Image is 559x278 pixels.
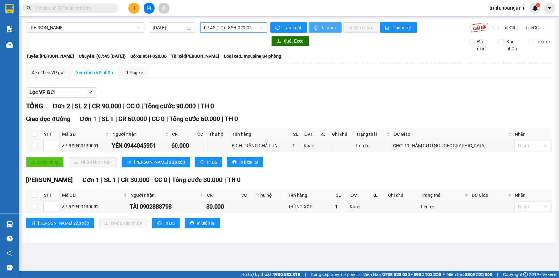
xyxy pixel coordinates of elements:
span: Tài xế: [PERSON_NAME] [171,53,219,60]
button: bar-chartThống kê [380,22,417,33]
div: Trên xe [420,203,469,210]
span: [PERSON_NAME] sắp xếp [38,220,89,227]
th: KL [371,190,387,201]
span: ĐC Giao [472,192,507,199]
div: Xem theo VP nhận [76,69,113,76]
div: 1 [293,142,302,149]
span: ĐC Giao [394,131,507,138]
div: YẾN 0944045951 [112,141,169,150]
img: logo-vxr [5,4,14,14]
span: | [166,115,168,123]
span: download [276,39,281,44]
button: downloadNhập kho nhận [99,218,147,228]
span: TỔNG [26,102,43,110]
span: CR 30.000 [121,176,150,184]
button: sort-ascending[PERSON_NAME] sắp xếp [122,157,190,167]
button: caret-down [544,3,555,14]
th: Thu hộ [208,129,231,140]
img: solution-icon [6,26,13,32]
span: SL 1 [102,115,114,123]
strong: 0369 525 060 [465,272,492,277]
div: Trên xe [355,142,391,149]
span: printer [232,160,237,165]
th: CR [205,190,240,201]
button: printerIn biên lai [227,157,263,167]
span: Người nhận [112,131,164,138]
span: | [101,176,103,184]
span: Miền Bắc [446,271,492,278]
sup: 1 [536,3,540,7]
div: Nhãn [515,131,550,138]
span: 07:45 (TC) - 85H-020.06 [204,23,263,32]
div: 1 [335,203,348,210]
span: SL 1 [104,176,116,184]
span: TH 0 [225,115,238,123]
button: plus [128,3,140,14]
span: Miền Nam [362,271,441,278]
div: THÙNG XỐP [288,203,333,210]
span: Loại xe: Limousine 34 phòng [224,53,281,60]
img: warehouse-icon [6,42,13,48]
span: Tổng cước 30.000 [172,176,223,184]
span: Trạng thái [421,192,463,199]
th: STT [42,190,61,201]
button: file-add [144,3,155,14]
span: down [88,90,93,95]
span: Làm mới [284,24,302,31]
span: printer [314,25,319,30]
span: In DS [207,159,217,166]
span: SL 2 [75,102,87,110]
th: STT [42,129,61,140]
th: ĐVT [349,190,371,201]
span: Lọc CR [500,24,516,31]
span: Tổng cước 90.000 [144,102,196,110]
span: Phan Rang - Hồ Chí Minh [29,23,140,32]
button: downloadNhập kho nhận [69,157,117,167]
span: | [118,176,119,184]
div: Thống kê [125,69,143,76]
span: Người nhận [130,192,199,199]
span: Đơn 1 [80,115,97,123]
span: | [151,176,153,184]
strong: 1900 633 818 [273,272,300,277]
span: printer [157,221,162,226]
span: Cung cấp máy in - giấy in: [311,271,361,278]
span: In DS [164,220,175,227]
th: CC [196,129,208,140]
span: trinh.hoanganh [484,4,530,12]
div: Nhãn [515,192,550,199]
th: CC [240,190,256,201]
div: VPPR2509130001 [62,142,110,149]
span: CC 0 [152,115,165,123]
div: 60.000 [171,141,194,150]
span: 1 [537,3,539,7]
span: | [197,102,199,110]
span: Đơn 1 [82,176,99,184]
span: search [27,6,31,10]
span: | [149,115,150,123]
span: sort-ascending [127,160,131,165]
span: printer [200,160,204,165]
button: printerIn DS [152,218,180,228]
th: Tên hàng [231,129,292,140]
td: VPPR2509130001 [61,140,111,152]
th: KL [319,129,330,140]
span: Lọc VP Gửi [29,88,55,96]
span: aim [161,6,166,10]
img: 9k= [470,22,489,33]
span: In biên lai [197,220,215,227]
span: | [305,271,306,278]
span: [PERSON_NAME] sắp xếp [134,159,185,166]
span: Số xe: 85H-020.06 [130,53,167,60]
div: Khác [350,203,370,210]
span: sync [275,25,281,30]
span: Mã GD [62,131,104,138]
img: warehouse-icon [6,221,13,228]
span: plus [132,6,136,10]
div: Khác [304,142,317,149]
span: In phơi [322,24,337,31]
input: Tìm tên, số ĐT hoặc mã đơn [35,4,111,12]
button: downloadXuất Excel [271,36,309,46]
th: Ghi chú [330,129,354,140]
